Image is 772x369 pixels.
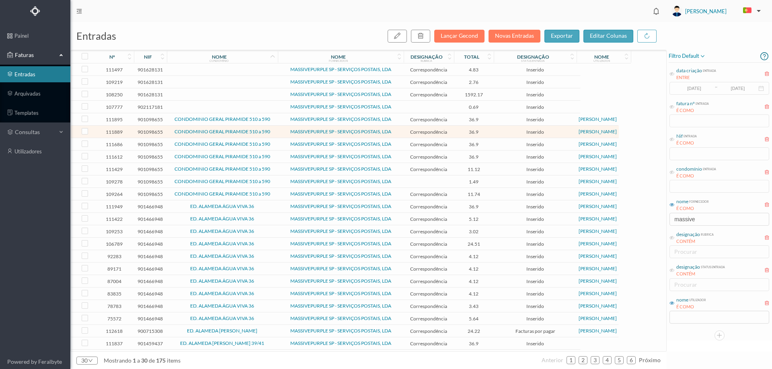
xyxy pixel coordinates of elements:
a: ED. ALAMEDA [PERSON_NAME] 39/41 [180,340,264,346]
span: 3.02 [456,228,492,234]
span: Inserido [496,340,575,347]
div: designação [411,54,443,60]
span: Inserido [496,291,575,297]
span: Correspondência [406,278,452,284]
span: 108250 [96,92,132,98]
div: fornecedor [688,198,709,204]
span: 4.12 [456,253,492,259]
span: 111429 [96,166,132,172]
div: total [464,54,479,60]
a: MASSIVEPURPLE SP - SERVIÇOS POSTAIS, LDA [290,253,391,259]
span: Correspondência [406,303,452,309]
span: 111422 [96,216,132,222]
span: Correspondência [406,191,452,197]
li: 1 [567,356,575,364]
a: ED. ALAMEDA ÁGUA VIVA 36 [190,290,254,296]
span: 901628131 [136,92,165,98]
span: 36.9 [456,116,492,122]
span: Facturas por pagar [496,328,575,334]
span: Correspondência [406,116,452,122]
span: 1 [131,357,137,364]
a: ED. ALAMEDA ÁGUA VIVA 36 [190,253,254,259]
span: Inserido [496,303,575,309]
span: 112618 [96,328,132,334]
span: 0.69 [456,104,492,110]
span: 902117181 [136,104,165,110]
div: entrada [702,165,716,171]
a: 1 [567,354,575,366]
span: Correspondência [406,67,452,73]
span: 109219 [96,79,132,85]
li: 3 [591,356,600,364]
span: 901459437 [136,340,165,347]
a: [PERSON_NAME] [579,328,617,334]
span: Inserido [496,316,575,322]
span: 901466948 [136,303,165,309]
a: MASSIVEPURPLE SP - SERVIÇOS POSTAIS, LDA [290,66,391,72]
span: 1592.17 [456,92,492,98]
div: CONTÉM [676,238,714,245]
a: CONDOMINIO GERAL PIRAMIDE 510 a 590 [175,166,270,172]
div: ENTRE [676,74,716,81]
span: Correspondência [406,204,452,210]
span: Correspondência [406,92,452,98]
div: condomínio [209,59,229,62]
a: [PERSON_NAME] [579,203,617,209]
div: Nif [676,133,683,140]
span: 901466948 [136,316,165,322]
a: [PERSON_NAME] [579,290,617,296]
span: 901098655 [136,166,165,172]
img: user_titan3.af2715ee.jpg [671,6,682,16]
a: MASSIVEPURPLE SP - SERVIÇOS POSTAIS, LDA [290,265,391,271]
span: de [149,357,155,364]
span: 901466948 [136,278,165,284]
a: MASSIVEPURPLE SP - SERVIÇOS POSTAIS, LDA [290,166,391,172]
span: 109253 [96,228,132,234]
span: Inserido [496,179,575,185]
span: 5.12 [456,216,492,222]
span: Correspondência [406,129,452,135]
span: Novas Entradas [489,32,544,39]
div: designação [676,263,700,271]
a: MASSIVEPURPLE SP - SERVIÇOS POSTAIS, LDA [290,191,391,197]
a: CONDOMINIO GERAL PIRAMIDE 510 a 590 [175,141,270,147]
a: [PERSON_NAME] [579,116,617,122]
span: Inserido [496,92,575,98]
span: 1.49 [456,179,492,185]
a: MASSIVEPURPLE SP - SERVIÇOS POSTAIS, LDA [290,79,391,85]
span: Correspondência [406,79,452,85]
a: ED. ALAMEDA ÁGUA VIVA 36 [190,228,254,234]
a: [PERSON_NAME] [579,241,617,247]
a: ED. ALAMEDA ÁGUA VIVA 36 [190,278,254,284]
div: nome [676,296,688,304]
span: 30 [140,357,149,364]
a: MASSIVEPURPLE SP - SERVIÇOS POSTAIS, LDA [290,216,391,222]
button: exportar [544,30,579,43]
button: PT [737,4,764,17]
span: 901098655 [136,191,165,197]
span: Inserido [496,191,575,197]
a: MASSIVEPURPLE SP - SERVIÇOS POSTAIS, LDA [290,141,391,147]
a: 2 [579,354,587,366]
a: MASSIVEPURPLE SP - SERVIÇOS POSTAIS, LDA [290,91,391,97]
span: 78783 [96,303,132,309]
button: editar colunas [583,30,633,43]
a: CONDOMINIO GERAL PIRAMIDE 510 a 590 [175,191,270,197]
span: Inserido [496,154,575,160]
div: nº [109,54,115,60]
a: [PERSON_NAME] [579,141,617,147]
a: MASSIVEPURPLE SP - SERVIÇOS POSTAIS, LDA [290,228,391,234]
a: [PERSON_NAME] [579,166,617,172]
span: 111837 [96,340,132,347]
a: MASSIVEPURPLE SP - SERVIÇOS POSTAIS, LDA [290,128,391,135]
span: 4.83 [456,67,492,73]
a: MASSIVEPURPLE SP - SERVIÇOS POSTAIS, LDA [290,203,391,209]
span: Correspondência [406,266,452,272]
span: 87004 [96,278,132,284]
a: MASSIVEPURPLE SP - SERVIÇOS POSTAIS, LDA [290,303,391,309]
span: exportar [551,32,573,39]
a: [PERSON_NAME] [579,303,617,309]
span: 901098655 [136,141,165,147]
a: ED. ALAMEDA ÁGUA VIVA 36 [190,216,254,222]
span: anterior [542,357,563,363]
